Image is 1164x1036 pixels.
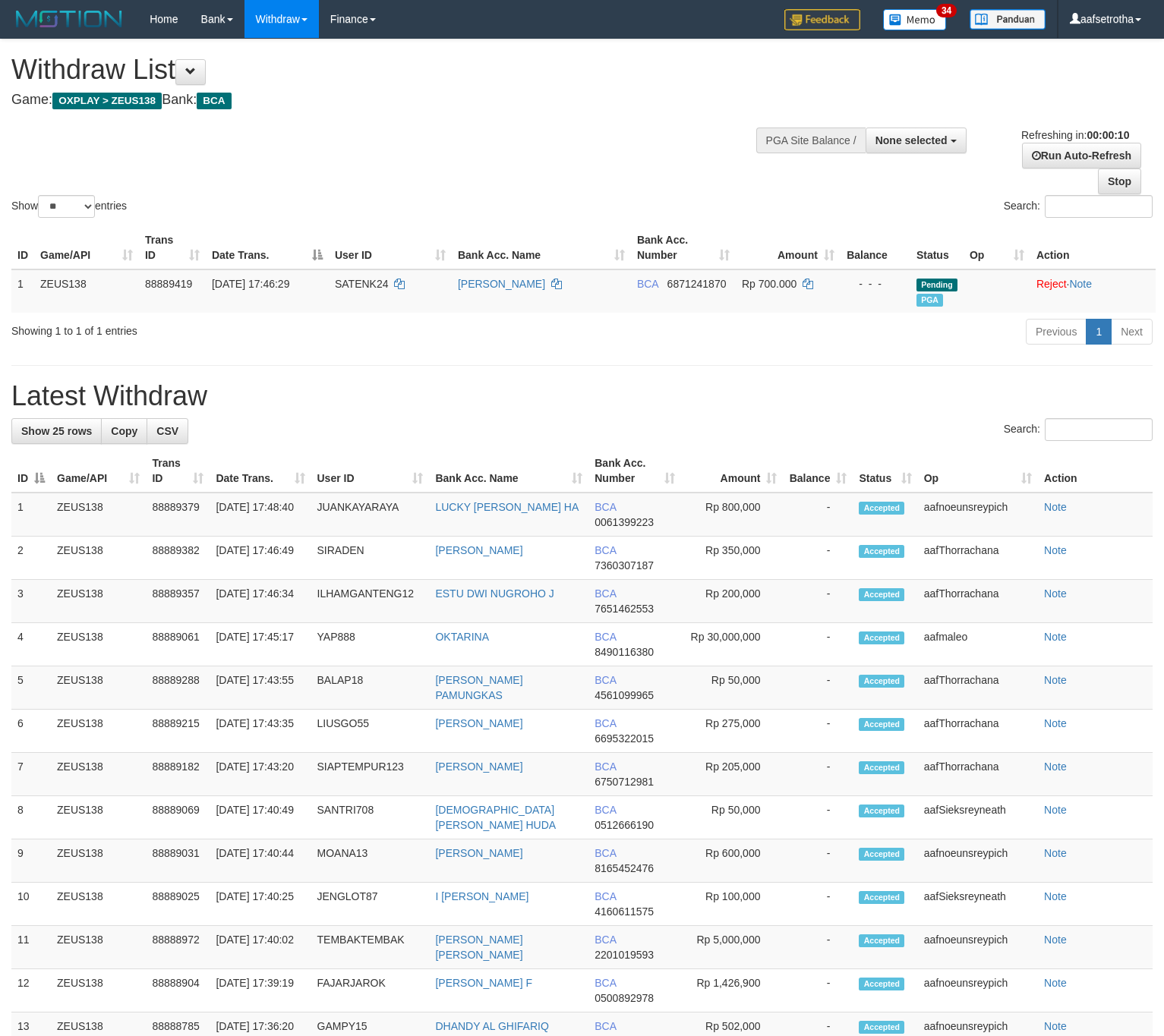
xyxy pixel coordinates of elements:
span: Accepted [859,631,904,644]
label: Search: [1004,195,1153,218]
td: - [783,753,853,796]
span: Accepted [859,675,904,688]
th: Bank Acc. Name: activate to sort column ascending [452,226,631,269]
a: Previous [1026,319,1087,345]
span: Accepted [859,588,904,601]
div: - - - [847,276,904,291]
td: - [783,666,853,710]
span: BCA [595,1020,616,1032]
a: Note [1044,934,1067,946]
span: Accepted [859,502,904,515]
span: Copy [111,425,137,437]
a: Next [1111,319,1153,345]
a: [PERSON_NAME] [435,760,522,773]
td: 7 [11,753,51,796]
span: Accepted [859,848,904,861]
td: [DATE] 17:40:44 [210,839,311,883]
span: BCA [595,804,616,816]
span: CSV [156,425,178,437]
td: 10 [11,883,51,926]
th: Op: activate to sort column ascending [964,226,1030,269]
td: JUANKAYARAYA [311,493,430,537]
a: Note [1044,890,1067,902]
th: Game/API: activate to sort column ascending [34,226,139,269]
label: Search: [1004,418,1153,441]
td: [DATE] 17:40:25 [210,883,311,926]
a: Stop [1098,168,1141,194]
a: CSV [147,418,188,444]
a: Note [1044,631,1067,643]
span: Accepted [859,761,904,774]
a: Note [1044,674,1067,686]
span: BCA [595,631,616,643]
td: aafThorrachana [918,753,1038,796]
td: [DATE] 17:46:49 [210,537,311,580]
td: 88889288 [146,666,210,710]
td: 88889025 [146,883,210,926]
td: SANTRI708 [311,796,430,839]
a: Note [1044,847,1067,859]
td: FAJARJAROK [311,969,430,1012]
a: [PERSON_NAME] [435,847,522,859]
input: Search: [1045,418,1153,441]
td: [DATE] 17:40:02 [210,926,311,969]
span: 34 [936,4,957,17]
td: 88888972 [146,926,210,969]
td: 88889182 [146,753,210,796]
span: Accepted [859,978,904,990]
td: 88889379 [146,493,210,537]
span: Accepted [859,805,904,817]
img: Feedback.jpg [784,9,860,30]
td: aafmaleo [918,623,1038,666]
td: [DATE] 17:45:17 [210,623,311,666]
a: Note [1044,544,1067,556]
td: - [783,969,853,1012]
a: [PERSON_NAME] [435,717,522,729]
th: Status [910,226,964,269]
th: Trans ID: activate to sort column ascending [146,449,210,493]
td: 2 [11,537,51,580]
td: 12 [11,969,51,1012]
span: Show 25 rows [21,425,92,437]
td: 1 [11,269,34,313]
td: - [783,580,853,623]
a: Note [1044,717,1067,729]
td: TEMBAKTEMBAK [311,926,430,969]
span: Copy 7360307187 to clipboard [595,559,654,572]
span: BCA [595,674,616,686]
td: Rp 800,000 [681,493,784,537]
th: Op: activate to sort column ascending [918,449,1038,493]
a: [PERSON_NAME] [PERSON_NAME] [435,934,522,961]
span: BCA [637,278,658,290]
select: Showentries [38,195,95,218]
span: None selected [875,134,948,146]
td: Rp 205,000 [681,753,784,796]
td: [DATE] 17:43:55 [210,666,311,710]
a: [PERSON_NAME] PAMUNGKAS [435,674,522,701]
th: User ID: activate to sort column ascending [329,226,452,269]
img: MOTION_logo.png [11,8,127,30]
a: Run Auto-Refresh [1022,143,1141,168]
th: Action [1030,226,1156,269]
span: BCA [595,934,616,946]
td: 88889357 [146,580,210,623]
a: Note [1044,501,1067,513]
td: aafThorrachana [918,710,1038,753]
td: Rp 1,426,900 [681,969,784,1012]
td: - [783,796,853,839]
td: 1 [11,493,51,537]
span: Accepted [859,718,904,731]
td: 8 [11,796,51,839]
td: ZEUS138 [51,580,146,623]
span: BCA [595,890,616,902]
span: BCA [595,717,616,729]
h1: Latest Withdraw [11,381,1153,411]
a: I [PERSON_NAME] [435,890,528,902]
label: Show entries [11,195,127,218]
button: None selected [866,128,967,153]
span: Pending [916,279,957,291]
td: Rp 275,000 [681,710,784,753]
a: Note [1069,278,1092,290]
td: - [783,493,853,537]
td: JENGLOT87 [311,883,430,926]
